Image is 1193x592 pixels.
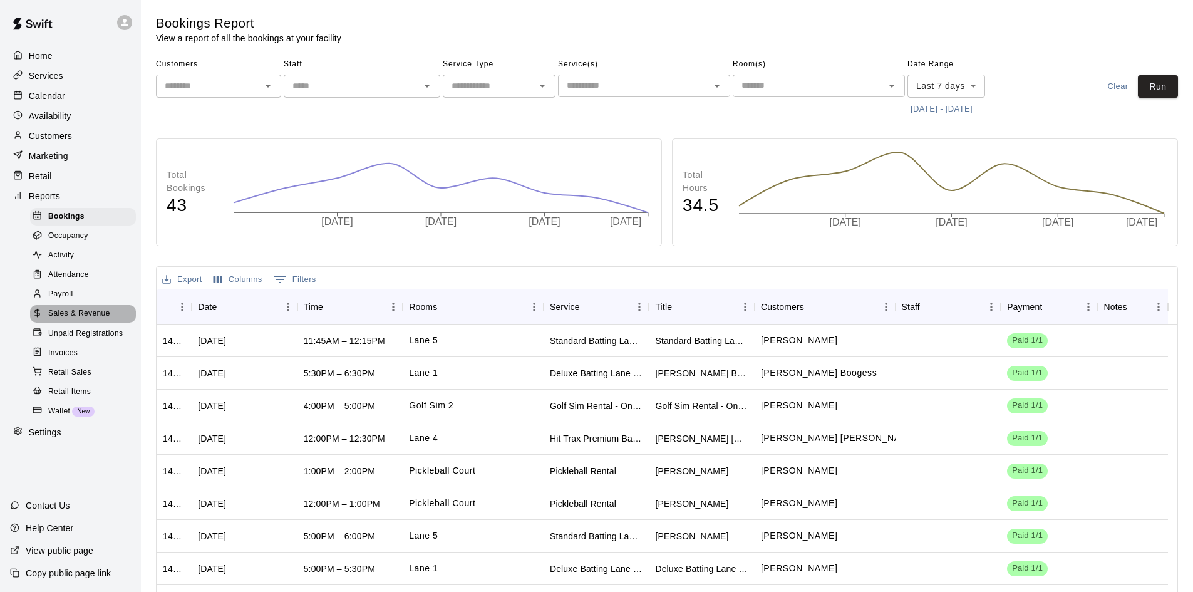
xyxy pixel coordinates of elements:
div: Standard Batting Lane (Softball or Baseball) [655,335,748,347]
button: Sort [580,298,597,316]
button: Open [883,77,901,95]
div: Reports [10,187,131,205]
a: Payroll [30,285,141,304]
button: Sort [217,298,234,316]
div: Staff [902,289,920,325]
p: Services [29,70,63,82]
tspan: [DATE] [1042,217,1073,228]
div: Mon, Sep 15, 2025 [198,530,226,543]
p: Help Center [26,522,73,534]
button: Menu [877,298,896,316]
div: Sun, Sep 14, 2025 [198,400,226,412]
p: Lindsay Rushing [761,334,837,347]
div: Activity [30,247,136,264]
div: Services [10,66,131,85]
div: Sun, Sep 14, 2025 [198,497,226,510]
div: Deluxe Batting Lane (Baseball) [550,367,643,380]
div: Date [192,289,297,325]
p: Reports [29,190,60,202]
div: 1424993 [163,465,185,477]
div: Mon, Sep 15, 2025 [198,335,226,347]
div: 5:00PM – 5:30PM [304,563,375,575]
span: Paid 1/1 [1007,432,1048,444]
div: Staff [896,289,1001,325]
div: Sat, Sep 13, 2025 [198,563,226,575]
div: Occupancy [30,227,136,245]
div: jordan sanders [655,465,728,477]
div: Standard Batting Lane (Softball or Baseball) [550,335,643,347]
div: 11:45AM – 12:15PM [304,335,385,347]
div: Customers [10,127,131,145]
p: View public page [26,544,93,557]
div: jordan sanders [655,497,728,510]
a: Availability [10,106,131,125]
button: Menu [279,298,297,316]
button: Open [708,77,726,95]
span: Unpaid Registrations [48,328,123,340]
a: Invoices [30,343,141,363]
div: 5:30PM – 6:30PM [304,367,375,380]
span: Paid 1/1 [1007,367,1048,379]
a: Attendance [30,266,141,285]
div: Deluxe Batting Lane (Baseball) [655,563,748,575]
a: Occupancy [30,226,141,246]
button: Open [534,77,551,95]
div: Payment [1001,289,1097,325]
div: Date [198,289,217,325]
button: Sort [323,298,341,316]
p: Copy public page link [26,567,111,579]
a: Settings [10,423,131,442]
div: Retail Sales [30,364,136,382]
div: 1427236 [163,335,185,347]
p: Lane 1 [409,366,438,380]
span: Attendance [48,269,89,281]
p: Contact Us [26,499,70,512]
p: Marketing [29,150,68,162]
p: John Tanner Mickle [761,432,917,445]
span: Wallet [48,405,70,418]
p: Cooper Boogess [761,366,877,380]
div: Time [297,289,403,325]
span: Paid 1/1 [1007,530,1048,542]
p: Availability [29,110,71,122]
span: Paid 1/1 [1007,465,1048,477]
button: Show filters [271,269,319,289]
tspan: [DATE] [529,216,560,227]
p: Total Bookings [167,169,220,195]
div: Unpaid Registrations [30,325,136,343]
div: Hit Trax Premium Batting Lane (Baseball) (Sports Attack I-Hack Pitching Machine) [550,432,643,445]
div: Invoices [30,345,136,362]
div: Last 7 days [907,75,985,98]
div: 12:00PM – 12:30PM [304,432,385,445]
div: Home [10,46,131,65]
div: Sales & Revenue [30,305,136,323]
div: 12:00PM – 1:00PM [304,497,380,510]
span: Retail Sales [48,366,91,379]
div: Golf Sim Rental - One Hour [550,400,643,412]
span: Sales & Revenue [48,308,110,320]
a: Marketing [10,147,131,165]
span: Service Type [443,55,555,75]
div: Alexis Silkwood [655,530,728,543]
div: Title [649,289,755,325]
span: Paid 1/1 [1007,563,1048,574]
span: Invoices [48,347,78,360]
button: Sort [672,298,689,316]
div: Title [655,289,672,325]
p: Total Hours [683,169,726,195]
div: Rooms [409,289,437,325]
tspan: [DATE] [829,217,860,228]
a: Activity [30,246,141,266]
div: 1424413 [163,563,185,575]
div: Rooms [403,289,544,325]
button: Sort [920,298,937,316]
div: Service [544,289,649,325]
p: Lane 5 [409,334,438,347]
button: Menu [173,298,192,316]
tspan: [DATE] [321,216,353,227]
p: Calendar [29,90,65,102]
p: Lane 5 [409,529,438,543]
